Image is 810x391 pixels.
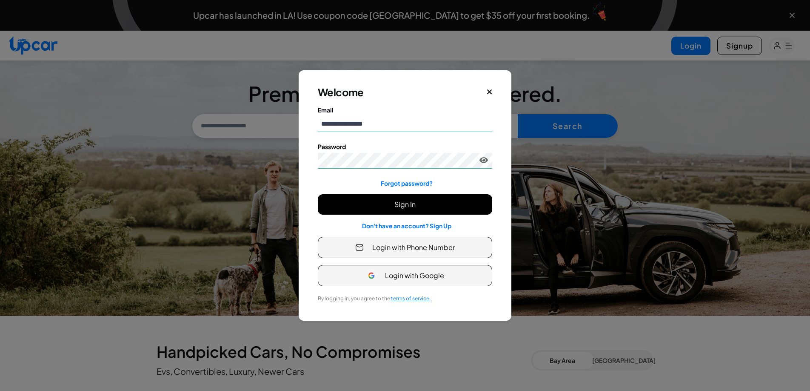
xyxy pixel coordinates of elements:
[355,243,364,252] img: Email Icon
[318,237,492,258] button: Login with Phone Number
[318,85,364,99] h3: Welcome
[487,88,493,96] button: Close
[385,270,444,281] span: Login with Google
[318,265,492,286] button: Login with Google
[381,179,433,187] a: Forgot password?
[372,242,455,253] span: Login with Phone Number
[366,270,376,281] img: Google Icon
[391,295,431,302] span: terms of service.
[479,156,488,164] button: Toggle password visibility
[318,106,492,115] label: Email
[362,222,451,230] a: Don't have an account? Sign Up
[318,295,431,302] label: By logging in, you agree to the
[318,142,492,151] label: Password
[318,194,492,215] button: Sign In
